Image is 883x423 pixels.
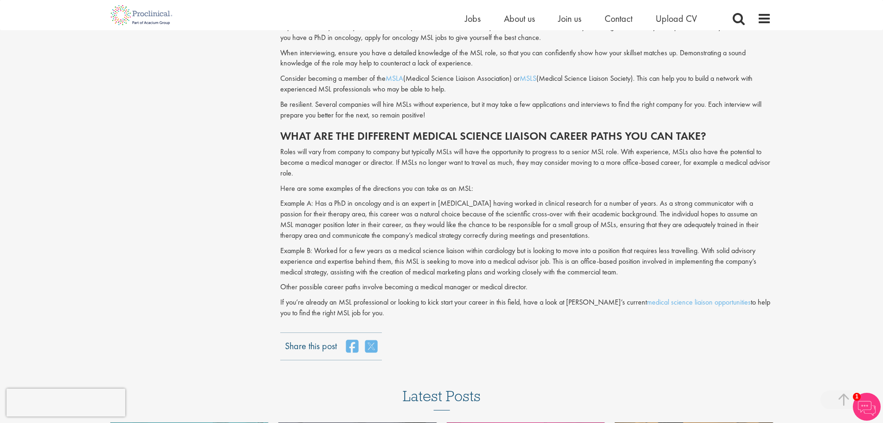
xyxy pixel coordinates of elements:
[386,73,403,83] a: MSLA
[365,339,377,353] a: share on twitter
[280,73,771,95] p: Consider becoming a member of the (Medical Science Liaison Association) or (Medical Science Liais...
[6,389,125,416] iframe: reCAPTCHA
[558,13,581,25] a: Join us
[280,198,771,241] p: Example A: Has a PhD in oncology and is an expert in [MEDICAL_DATA] having worked in clinical res...
[280,282,771,293] p: Other possible career paths involve becoming a medical manager or medical director.
[647,297,751,307] a: medical science liaison opportunities
[280,297,771,319] p: If you’re already an MSL professional or looking to kick start your career in this field, have a ...
[280,48,771,69] p: When interviewing, ensure you have a detailed knowledge of the MSL role, so that you can confiden...
[504,13,535,25] a: About us
[465,13,481,25] a: Jobs
[403,388,481,410] h3: Latest Posts
[605,13,632,25] a: Contact
[280,147,771,179] p: Roles will vary from company to company but typically MSLs will have the opportunity to progress ...
[520,73,536,83] a: MSLS
[656,13,697,25] a: Upload CV
[280,99,771,121] p: Be resilient. Several companies will hire MSLs without experience, but it may take a few applicat...
[346,339,358,353] a: share on facebook
[280,130,771,142] h2: What are the different medical science liaison career paths you can take?
[280,183,771,194] p: Here are some examples of the directions you can take as an MSL:
[280,246,771,278] p: Example B: Worked for a few years as a medical science liaison within cardiology but is looking t...
[853,393,861,401] span: 1
[285,339,337,346] label: Share this post
[853,393,881,421] img: Chatbot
